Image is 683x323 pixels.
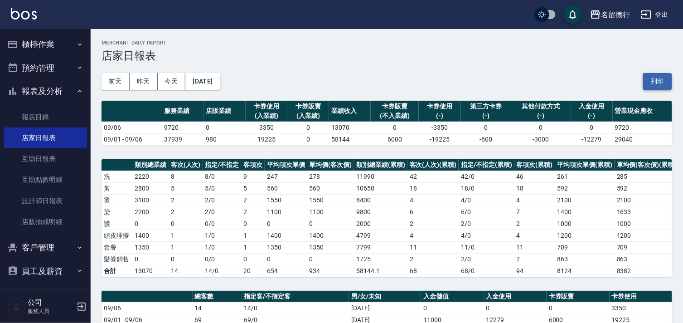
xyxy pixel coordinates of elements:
[242,302,349,314] td: 14/0
[484,302,547,314] td: 0
[354,206,407,218] td: 9800
[329,101,371,122] th: 業績收入
[601,9,630,20] div: 名留德行
[241,194,265,206] td: 2
[132,171,169,182] td: 2220
[555,182,615,194] td: 592
[511,122,571,133] td: 0
[407,230,459,241] td: 4
[407,159,459,171] th: 客次(人次)(累積)
[4,56,87,80] button: 預約管理
[241,159,265,171] th: 客項次
[132,194,169,206] td: 3100
[102,101,672,146] table: a dense table
[555,253,615,265] td: 863
[564,5,582,24] button: save
[102,265,132,277] td: 合計
[7,298,25,316] img: Person
[248,111,285,121] div: (入業績)
[307,253,354,265] td: 0
[463,111,509,121] div: (-)
[102,302,193,314] td: 09/06
[407,194,459,206] td: 4
[241,206,265,218] td: 2
[4,191,87,211] a: 設計師日報表
[203,218,241,230] td: 0 / 0
[459,171,514,182] td: 42 / 0
[265,253,307,265] td: 0
[102,133,162,145] td: 09/01 - 09/06
[615,171,678,182] td: 285
[373,102,417,111] div: 卡券販賣
[571,133,613,145] td: -12279
[307,206,354,218] td: 1100
[102,253,132,265] td: 髮券銷售
[613,122,672,133] td: 9720
[407,241,459,253] td: 11
[573,111,610,121] div: (-)
[102,194,132,206] td: 燙
[459,159,514,171] th: 指定/不指定(累積)
[265,265,307,277] td: 654
[28,307,74,315] p: 服務人員
[407,218,459,230] td: 2
[162,133,204,145] td: 37939
[203,230,241,241] td: 1 / 0
[307,194,354,206] td: 1550
[371,133,419,145] td: 6000
[547,302,609,314] td: 0
[407,206,459,218] td: 6
[287,122,329,133] td: 0
[329,133,371,145] td: 58144
[513,111,568,121] div: (-)
[265,218,307,230] td: 0
[407,182,459,194] td: 18
[203,265,241,277] td: 14/0
[459,182,514,194] td: 18 / 0
[373,111,417,121] div: (不入業績)
[169,241,203,253] td: 1
[248,102,285,111] div: 卡券使用
[265,182,307,194] td: 560
[547,291,609,303] th: 卡券販賣
[354,265,407,277] td: 58144.1
[169,182,203,194] td: 5
[4,259,87,283] button: 員工及薪資
[241,253,265,265] td: 0
[287,133,329,145] td: 0
[102,73,130,90] button: 前天
[265,206,307,218] td: 1100
[102,159,679,277] table: a dense table
[615,159,678,171] th: 單均價(客次價)(累積)
[246,133,287,145] td: 19225
[354,241,407,253] td: 7799
[169,218,203,230] td: 0
[419,133,460,145] td: -19225
[354,159,407,171] th: 類別總業績(累積)
[132,241,169,253] td: 1350
[459,241,514,253] td: 11 / 0
[643,73,672,90] button: 列印
[421,102,458,111] div: 卡券使用
[132,230,169,241] td: 1400
[241,241,265,253] td: 1
[4,283,87,306] button: 商品管理
[615,218,678,230] td: 1000
[571,122,613,133] td: 0
[158,73,186,90] button: 今天
[4,148,87,169] a: 互助日報表
[421,291,484,303] th: 入金儲值
[307,218,354,230] td: 0
[407,171,459,182] td: 42
[463,102,509,111] div: 第三方卡券
[4,211,87,232] a: 店販抽成明細
[4,79,87,103] button: 報表及分析
[102,182,132,194] td: 剪
[102,241,132,253] td: 套餐
[459,253,514,265] td: 2 / 0
[4,169,87,190] a: 互助點數明細
[573,102,610,111] div: 入金使用
[241,218,265,230] td: 0
[204,101,246,122] th: 店販業績
[241,182,265,194] td: 5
